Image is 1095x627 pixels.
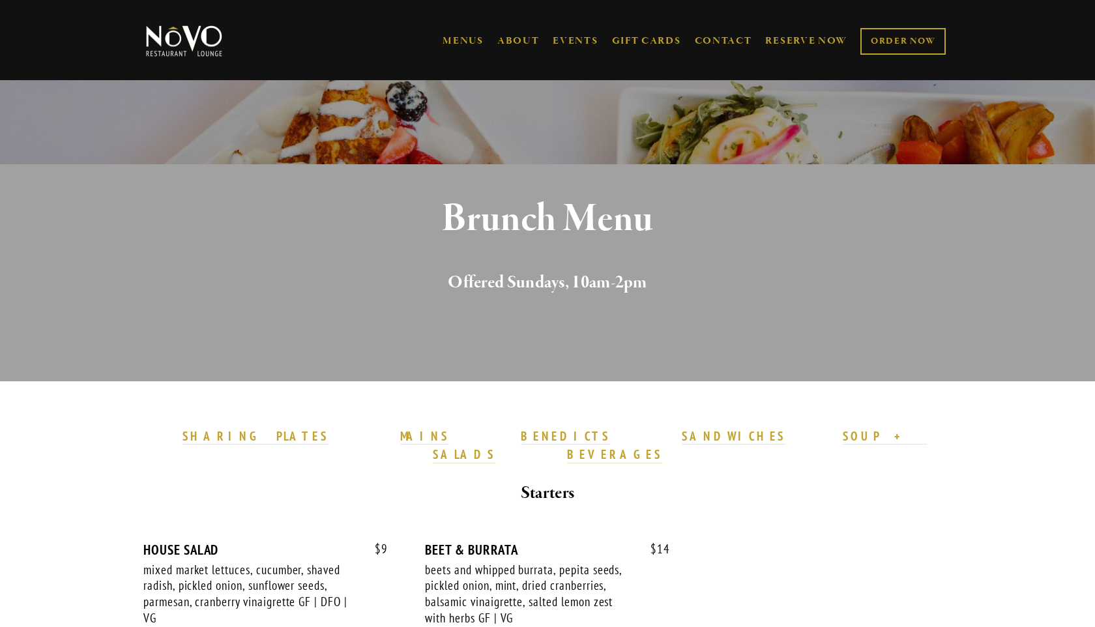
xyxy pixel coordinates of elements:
a: SHARING PLATES [182,428,328,445]
span: 14 [637,542,670,557]
strong: BEVERAGES [567,446,662,462]
div: HOUSE SALAD [143,542,388,558]
a: MENUS [443,35,484,48]
div: mixed market lettuces, cucumber, shaved radish, pickled onion, sunflower seeds, parmesan, cranber... [143,562,351,626]
span: $ [650,541,657,557]
a: EVENTS [553,35,598,48]
a: ABOUT [497,35,540,48]
h1: Brunch Menu [168,198,927,241]
a: GIFT CARDS [612,29,681,53]
h2: Offered Sundays, 10am-2pm [168,269,927,297]
strong: SANDWICHES [682,428,786,444]
a: ORDER NOW [860,28,946,55]
a: RESERVE NOW [765,29,847,53]
img: Novo Restaurant &amp; Lounge [143,25,225,57]
a: SANDWICHES [682,428,786,445]
a: SOUP + SALADS [433,428,926,463]
div: BEET & BURRATA [425,542,669,558]
a: BENEDICTS [521,428,611,445]
strong: BENEDICTS [521,428,611,444]
strong: MAINS [400,428,449,444]
a: CONTACT [695,29,752,53]
a: MAINS [400,428,449,445]
div: beets and whipped burrata, pepita seeds, pickled onion, mint, dried cranberries, balsamic vinaigr... [425,562,632,626]
strong: Starters [521,482,574,504]
span: $ [375,541,381,557]
strong: SHARING PLATES [182,428,328,444]
span: 9 [362,542,388,557]
a: BEVERAGES [567,446,662,463]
